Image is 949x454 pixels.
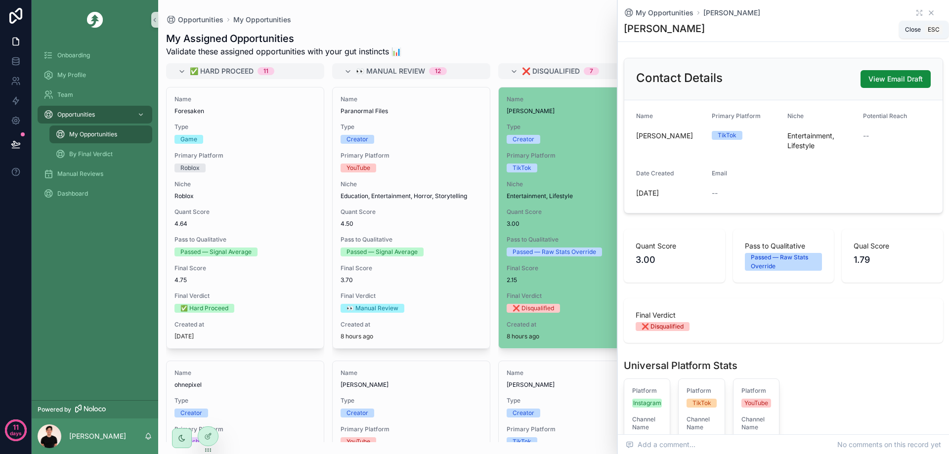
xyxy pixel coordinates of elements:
span: Paranormal Files [341,107,482,115]
span: Primary Platform [507,152,648,160]
span: 1.79 [854,253,931,267]
span: Niche [341,180,482,188]
span: No comments on this record yet [837,440,941,450]
span: Pass to Qualitative [341,236,482,244]
div: 12 [435,67,441,75]
span: 4.64 [174,220,316,228]
span: [PERSON_NAME] [636,131,704,141]
h1: My Assigned Opportunities [166,32,401,45]
span: Manual Reviews [57,170,103,178]
p: 11 [13,422,19,432]
div: 11 [263,67,268,75]
p: 8 hours ago [507,332,539,340]
span: Channel Name [632,415,662,431]
div: YouTube [346,164,370,172]
span: Date Created [636,169,674,177]
a: Dashboard [38,185,152,203]
span: ohnepixel [174,381,316,389]
div: ❌ Disqualified [642,322,684,331]
a: Onboarding [38,46,152,64]
div: Creator [180,409,202,417]
span: -- [712,188,718,198]
div: YouTube [346,437,370,446]
h2: Contact Details [636,70,723,86]
span: Name [341,95,482,103]
span: ❌ Disqualified [522,66,580,76]
span: [PERSON_NAME] [341,381,482,389]
p: [DATE] [174,332,194,340]
div: Creator [513,135,534,144]
span: Final Verdict [636,310,931,320]
span: Pass to Qualitative [174,236,316,244]
span: Name [636,112,653,120]
span: Quant Score [507,208,648,216]
span: Foresaken [174,107,316,115]
span: Name [174,95,316,103]
span: Roblox [174,192,316,200]
span: Primary Platform [341,152,482,160]
h1: Universal Platform Stats [624,359,737,372]
span: Name [507,369,648,377]
span: Final Score [174,264,316,272]
span: Created at [174,321,316,329]
div: Passed — Raw Stats Override [513,248,596,256]
span: My Opportunities [233,15,291,25]
span: 4.50 [341,220,482,228]
span: Created at [507,321,648,329]
div: scrollable content [32,40,158,215]
p: 8 hours ago [341,332,373,340]
div: Passed — Raw Stats Override [751,253,817,271]
span: Onboarding [57,51,90,59]
span: Final Score [507,264,648,272]
span: Quant Score [636,241,713,251]
span: Pass to Qualitative [507,236,648,244]
span: Entertainment, Lifestyle [787,131,855,151]
span: Add a comment... [626,440,695,450]
span: Email [712,169,727,177]
span: Close [905,26,921,34]
div: Roblox [180,164,200,172]
span: Platform [741,387,771,395]
span: Type [341,397,482,405]
h1: [PERSON_NAME] [624,22,705,36]
span: My Opportunities [636,8,693,18]
a: [PERSON_NAME] [703,8,760,18]
span: Channel Name [687,415,716,431]
span: Esc [926,26,942,34]
span: Primary Platform [174,152,316,160]
span: My Opportunities [69,130,117,138]
a: Team [38,86,152,104]
div: ❌ Disqualified [513,304,554,313]
span: Potential Reach [863,112,907,120]
span: Entertainment, Lifestyle [507,192,648,200]
span: Primary Platform [341,425,482,433]
a: My Opportunities [49,125,152,143]
a: Name[PERSON_NAME]TypeCreatorPrimary PlatformTikTokNicheEntertainment, LifestyleQuant Score3.00Pas... [498,87,656,349]
span: Primary Platform [712,112,761,120]
span: Name [341,369,482,377]
a: Opportunities [166,15,223,25]
span: Primary Platform [174,425,316,433]
span: Name [174,369,316,377]
span: ✅ Hard Proceed [190,66,254,76]
span: View Email Draft [868,74,923,84]
span: Final Verdict [341,292,482,300]
span: 3.70 [341,276,482,284]
button: View Email Draft [861,70,931,88]
div: YouTube [744,399,768,408]
p: days [10,426,22,440]
span: 3.00 [507,220,648,228]
span: 4.75 [174,276,316,284]
span: Final Verdict [507,292,648,300]
span: By Final Verdict [69,150,113,158]
span: Name [507,95,648,103]
span: My Profile [57,71,86,79]
span: Final Verdict [174,292,316,300]
span: Platform [687,387,716,395]
span: Niche [507,180,648,188]
span: Qual Score [854,241,931,251]
span: Final Score [341,264,482,272]
a: NameForesakenTypeGamePrimary PlatformRobloxNicheRobloxQuant Score4.64Pass to QualitativePassed — ... [166,87,324,349]
div: Instagram [633,399,661,408]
